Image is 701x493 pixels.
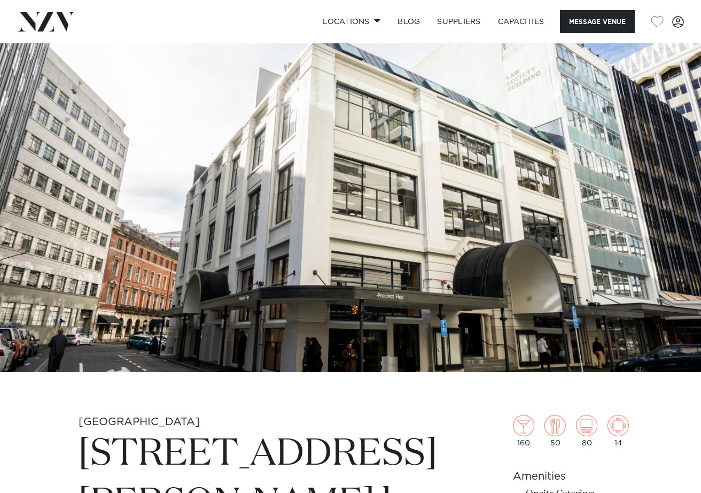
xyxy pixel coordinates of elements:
[576,415,597,436] img: theatre.png
[560,10,635,33] button: Message Venue
[513,415,534,436] img: cocktail.png
[429,10,489,33] a: SUPPLIERS
[607,415,629,436] img: meeting.png
[513,415,534,447] div: 160
[576,415,597,447] div: 80
[607,415,629,447] div: 14
[489,10,553,33] a: Capacities
[389,10,429,33] a: BLOG
[17,12,75,31] img: nzv-logo.png
[513,468,629,484] h6: Amenities
[544,415,566,447] div: 50
[79,417,200,427] small: [GEOGRAPHIC_DATA]
[314,10,389,33] a: Locations
[544,415,566,436] img: dining.png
